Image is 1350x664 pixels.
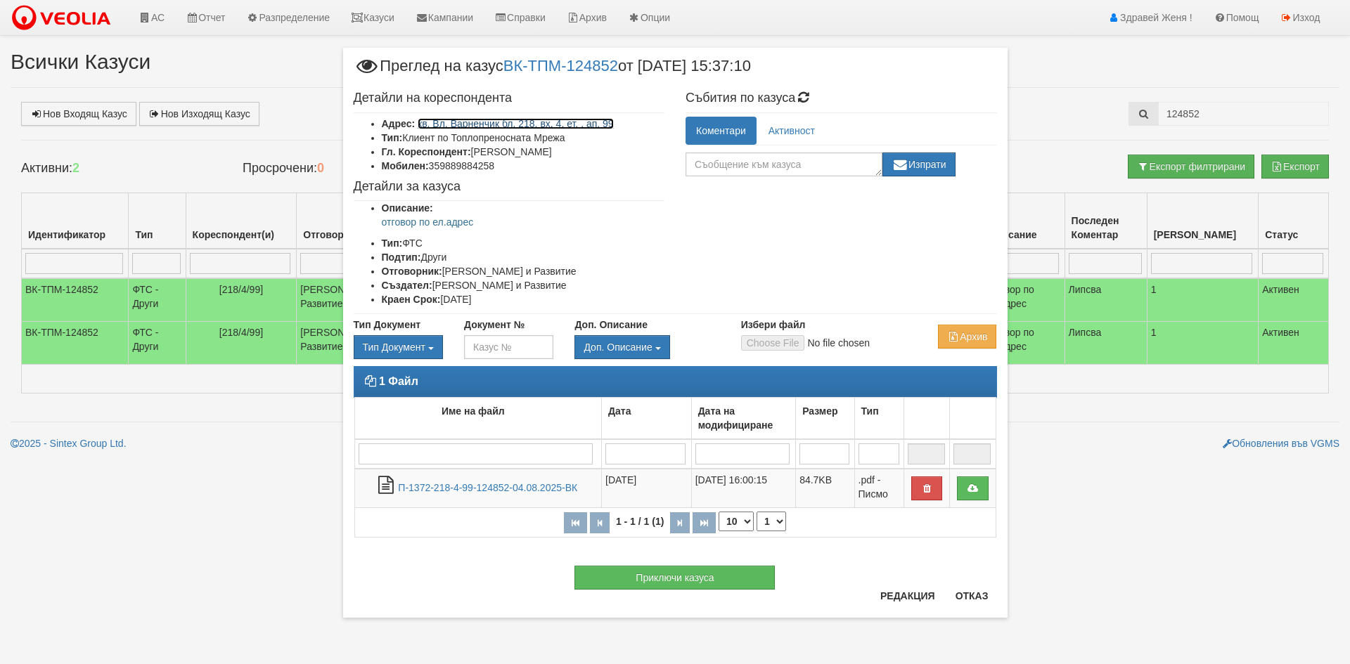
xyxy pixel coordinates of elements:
[382,278,665,292] li: [PERSON_NAME] и Развитие
[354,469,996,508] tr: П-1372-218-4-99-124852-04.08.2025-ВК.pdf - Писмо
[584,341,652,353] span: Доп. Описание
[382,145,665,159] li: [PERSON_NAME]
[464,335,553,359] input: Казус №
[574,566,775,590] button: Приключи казуса
[854,398,904,440] td: Тип: No sort applied, activate to apply an ascending sort
[382,131,665,145] li: Клиент по Топлопреносната Мрежа
[904,398,950,440] td: : No sort applied, activate to apply an ascending sort
[354,335,443,359] div: Двоен клик, за изчистване на избраната стойност.
[950,398,996,440] td: : No sort applied, activate to apply an ascending sort
[382,132,403,143] b: Тип:
[354,91,665,105] h4: Детайли на кореспондента
[590,512,610,533] button: Предишна страница
[741,318,806,332] label: Избери файл
[382,215,665,229] p: отгoвор по ел.адрес
[691,469,796,508] td: [DATE] 16:00:15
[382,118,416,129] b: Адрес:
[758,117,825,145] a: Активност
[382,237,403,249] b: Тип:
[354,180,665,194] h4: Детайли за казуса
[382,202,433,214] b: Описание:
[686,117,757,145] a: Коментари
[602,398,692,440] td: Дата: No sort applied, activate to apply an ascending sort
[354,58,751,84] span: Преглед на казус от [DATE] 15:37:10
[382,159,665,173] li: 359889884258
[574,335,719,359] div: Двоен клик, за изчистване на избраната стойност.
[872,585,944,607] button: Редакция
[882,152,956,176] button: Изпрати
[363,341,425,353] span: Тип Документ
[861,405,879,417] b: Тип
[686,91,997,105] h4: Събития по казуса
[854,469,904,508] td: .pdf - Писмо
[612,516,667,527] span: 1 - 1 / 1 (1)
[382,252,421,263] b: Подтип:
[379,375,418,387] strong: 1 Файл
[398,482,577,493] a: П-1372-218-4-99-124852-04.08.2025-ВК
[691,398,796,440] td: Дата на модифициране: No sort applied, activate to apply an ascending sort
[757,512,786,531] select: Страница номер
[382,236,665,250] li: ФТС
[382,292,665,306] li: [DATE]
[354,398,602,440] td: Име на файл: No sort applied, activate to apply an ascending sort
[382,250,665,264] li: Други
[503,57,618,74] a: ВК-ТПМ-124852
[382,146,471,157] b: Гл. Кореспондент:
[802,405,837,417] b: Размер
[602,469,692,508] td: [DATE]
[382,264,665,278] li: [PERSON_NAME] и Развитие
[382,266,442,277] b: Отговорник:
[574,335,669,359] button: Доп. Описание
[608,405,631,417] b: Дата
[698,405,773,431] b: Дата на модифициране
[418,118,614,129] a: кв. Вл. Варненчик бл. 218, вх. 4, ет. , ап. 99
[354,335,443,359] button: Тип Документ
[796,469,854,508] td: 84.7KB
[938,325,996,349] button: Архив
[947,585,997,607] button: Отказ
[796,398,854,440] td: Размер: No sort applied, activate to apply an ascending sort
[693,512,716,533] button: Последна страница
[564,512,587,533] button: Първа страница
[719,512,754,531] select: Брой редове на страница
[574,318,647,332] label: Доп. Описание
[670,512,690,533] button: Следваща страница
[354,318,421,332] label: Тип Документ
[382,160,429,171] b: Мобилен:
[442,405,505,417] b: Име на файл
[382,294,441,305] b: Краен Срок:
[382,280,432,291] b: Създател:
[464,318,525,332] label: Документ №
